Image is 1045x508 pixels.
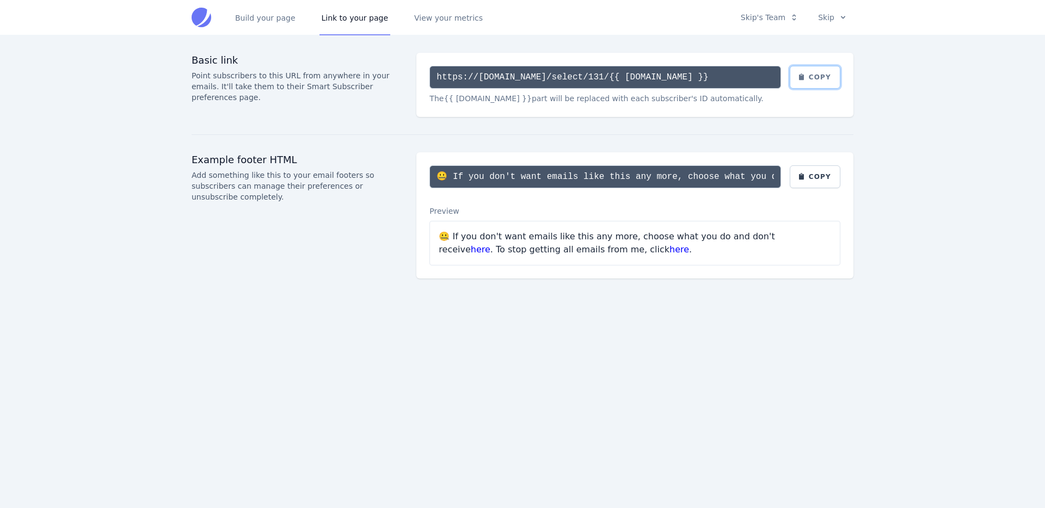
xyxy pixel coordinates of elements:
span: {{ [DOMAIN_NAME] }} [444,94,532,103]
div: The part will be replaced with each subscriber's ID automatically. [429,93,840,104]
div: 🤐 If you don't want emails like this any more, choose what you do and don't receive . To stop get... [429,221,840,265]
button: Copy [790,165,841,188]
p: Point subscribers to this URL from anywhere in your emails. It'll take them to their Smart Subscr... [192,70,403,103]
h3: Basic link [192,53,403,68]
button: Skip [811,8,853,27]
button: Copy [790,66,841,89]
h3: Example footer HTML [192,152,403,168]
div: Preview [429,206,840,216]
p: Add something like this to your email footers so subscribers can manage their preferences or unsu... [192,170,403,202]
button: Skip's Team [734,8,804,27]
